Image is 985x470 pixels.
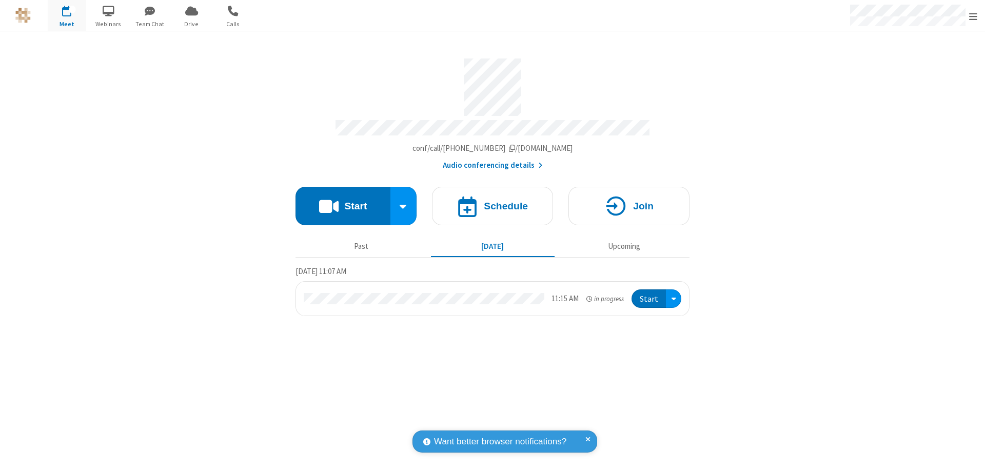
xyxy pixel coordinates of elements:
[586,294,624,304] em: in progress
[666,289,681,308] div: Open menu
[633,201,654,211] h4: Join
[344,201,367,211] h4: Start
[568,187,689,225] button: Join
[562,237,686,256] button: Upcoming
[412,143,573,153] span: Copy my meeting room link
[69,6,76,13] div: 1
[15,8,31,23] img: QA Selenium DO NOT DELETE OR CHANGE
[412,143,573,154] button: Copy my meeting room linkCopy my meeting room link
[431,237,555,256] button: [DATE]
[214,19,252,29] span: Calls
[295,266,346,276] span: [DATE] 11:07 AM
[390,187,417,225] div: Start conference options
[295,265,689,317] section: Today's Meetings
[172,19,211,29] span: Drive
[632,289,666,308] button: Start
[48,19,86,29] span: Meet
[89,19,128,29] span: Webinars
[434,435,566,448] span: Want better browser notifications?
[300,237,423,256] button: Past
[432,187,553,225] button: Schedule
[551,293,579,305] div: 11:15 AM
[295,51,689,171] section: Account details
[484,201,528,211] h4: Schedule
[131,19,169,29] span: Team Chat
[443,160,543,171] button: Audio conferencing details
[295,187,390,225] button: Start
